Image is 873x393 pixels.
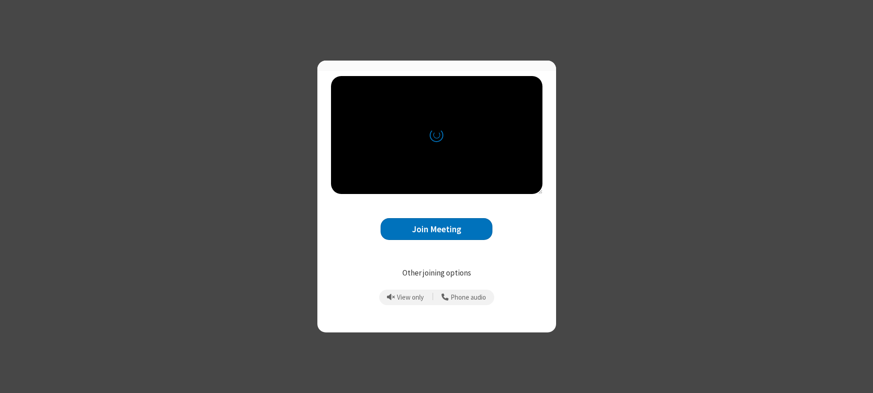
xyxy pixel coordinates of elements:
[384,290,427,305] button: Prevent echo when there is already an active mic and speaker in the room.
[438,290,490,305] button: Use your phone for mic and speaker while you view the meeting on this device.
[432,291,434,304] span: |
[331,267,542,279] p: Other joining options
[451,294,486,301] span: Phone audio
[397,294,424,301] span: View only
[381,218,492,240] button: Join Meeting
